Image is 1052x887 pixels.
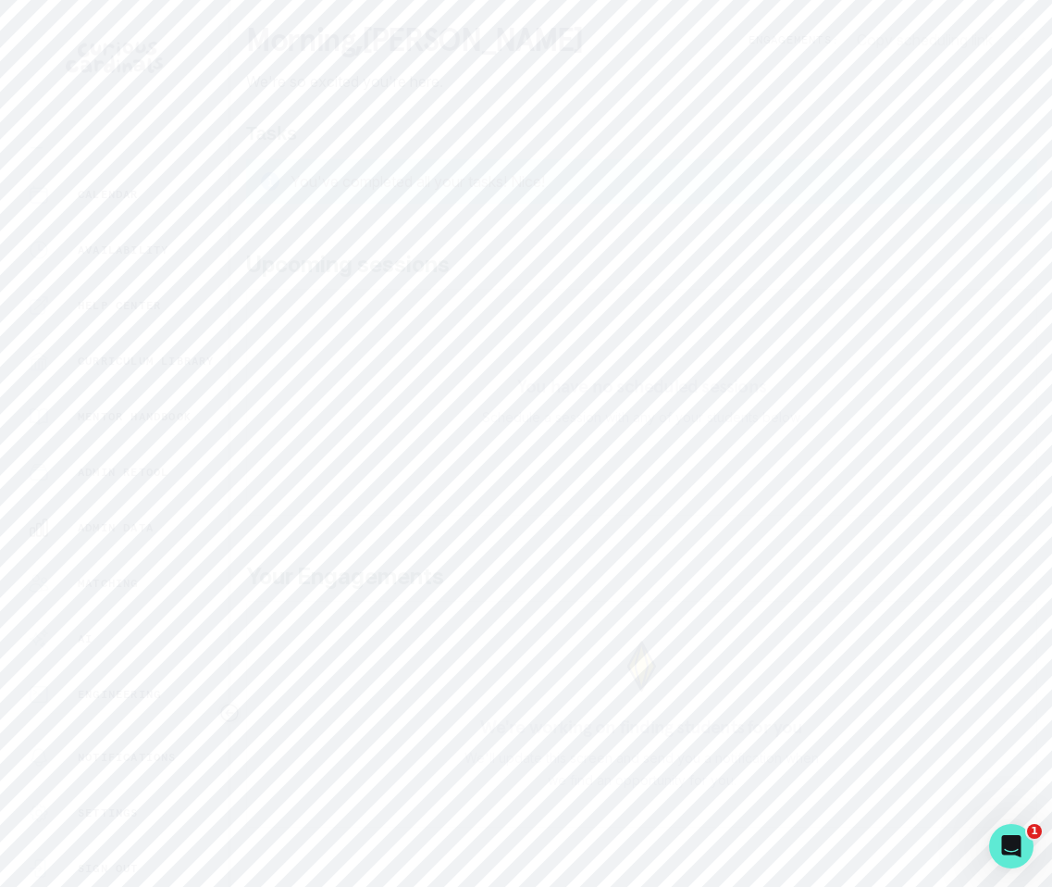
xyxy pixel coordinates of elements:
h1: Tasks [246,122,1037,144]
p: Admin Data [78,520,154,535]
p: Calendar [78,187,139,202]
p: Matching [78,576,139,591]
p: We're so excited you're here. [246,70,582,93]
p: Engineering [78,687,161,702]
p: morning , [PERSON_NAME] [246,22,582,59]
div: You've completed all your tasks! Nice! [246,159,1037,204]
p: We're working on finding students for you [480,718,802,736]
p: Your Engagements [246,560,1037,593]
p: AI [78,631,93,646]
p: You have no scheduled sessions [517,377,766,395]
p: Availability [78,243,168,257]
p: Mentor Handbook [78,409,192,424]
p: Upcoming sessions [246,248,1037,281]
p: Curriculum Library [78,354,215,369]
p: Notifications [78,750,177,765]
p: Sign Out [78,861,139,876]
span: 1 [1027,824,1042,839]
p: Schedule a session with any of your students below. [482,406,802,429]
p: Settings [78,806,139,820]
p: Engagements: [749,32,839,47]
p: Admin Retool [78,465,168,480]
iframe: Intercom live chat [989,824,1033,868]
p: Help Center [78,298,161,313]
p: We'll update this screen and send you a notification when we find an opportunity for you. [464,747,820,792]
img: Curious Cardinals Logo [66,42,163,73]
button: Toggle sidebar [217,701,241,725]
